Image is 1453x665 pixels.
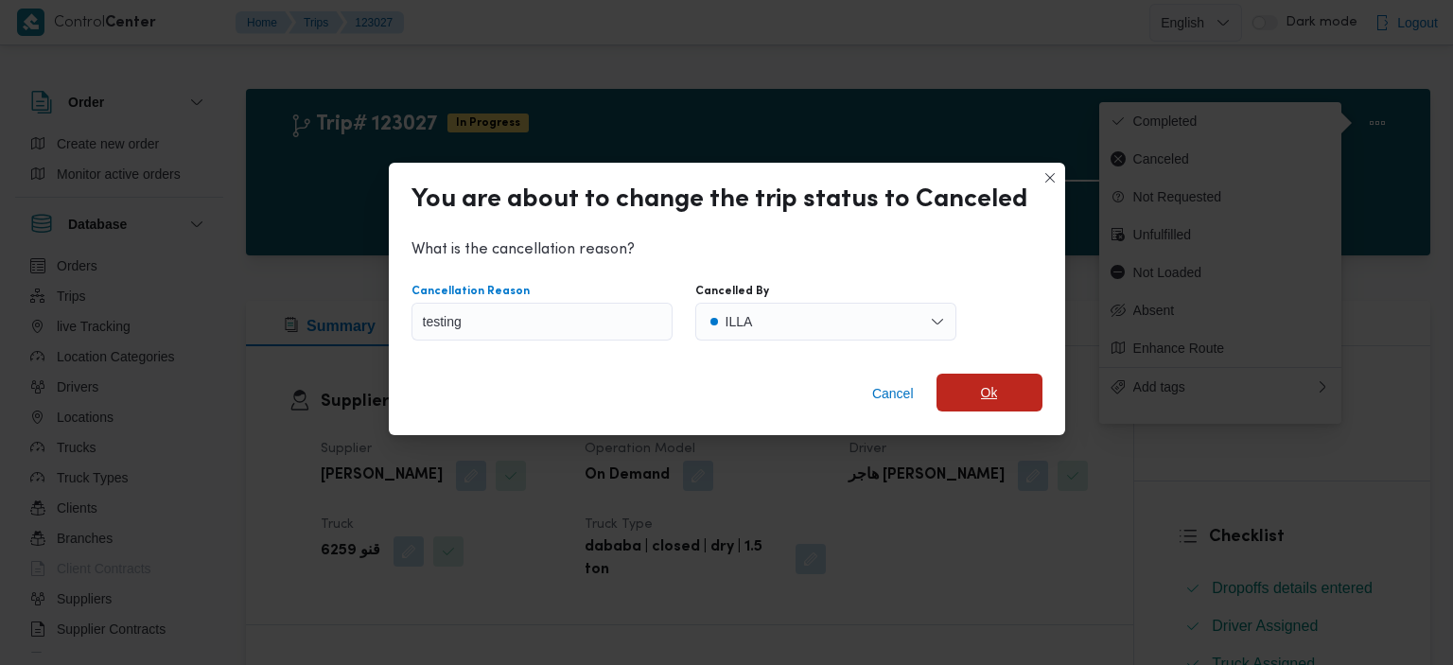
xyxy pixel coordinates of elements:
button: Cancel [865,375,921,412]
label: Cancellation Reason [411,284,530,299]
button: ILLA [695,303,956,341]
button: Closes this modal window [1039,166,1061,189]
div: You are about to change the trip status to Canceled [411,185,1027,216]
p: What is the cancellation reason? [411,238,1042,261]
label: Cancelled By [695,284,769,299]
span: Cancel [872,382,914,405]
span: Ok [981,381,998,404]
input: Enter cancellation Reason [411,303,673,341]
div: ILLA [726,303,753,341]
button: Ok [937,374,1042,411]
